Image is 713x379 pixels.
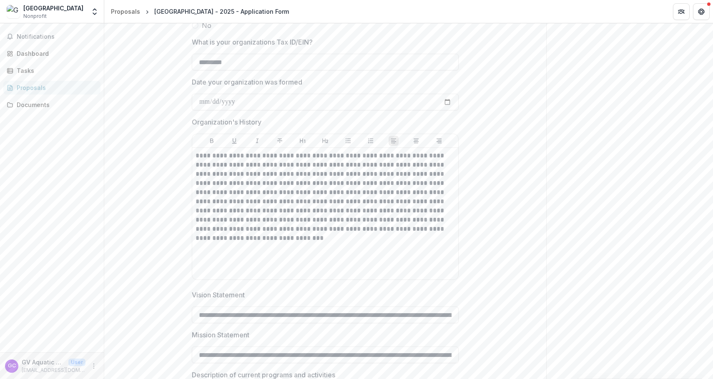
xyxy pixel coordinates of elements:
[192,290,245,300] p: Vision Statement
[320,136,330,146] button: Heading 2
[108,5,143,17] a: Proposals
[298,136,308,146] button: Heading 1
[3,30,100,43] button: Notifications
[411,136,421,146] button: Align Center
[192,117,261,127] p: Organization's History
[17,100,94,109] div: Documents
[22,358,65,367] p: GV Aquatic Center
[17,33,97,40] span: Notifications
[434,136,444,146] button: Align Right
[3,64,100,77] a: Tasks
[23,4,83,12] div: [GEOGRAPHIC_DATA]
[3,81,100,95] a: Proposals
[154,7,289,16] div: [GEOGRAPHIC_DATA] - 2025 - Application Form
[22,367,85,374] p: [EMAIL_ADDRESS][DOMAIN_NAME]
[23,12,47,20] span: Nonprofit
[673,3,690,20] button: Partners
[192,37,313,47] p: What is your organizations Tax ID/EIN?
[3,98,100,112] a: Documents
[17,66,94,75] div: Tasks
[89,361,99,371] button: More
[192,330,249,340] p: Mission Statement
[229,136,239,146] button: Underline
[3,47,100,60] a: Dashboard
[693,3,710,20] button: Get Help
[366,136,376,146] button: Ordered List
[17,83,94,92] div: Proposals
[207,136,217,146] button: Bold
[7,5,20,18] img: Greenbrier Valley Aquatic Center
[202,20,211,30] span: No
[111,7,140,16] div: Proposals
[252,136,262,146] button: Italicize
[343,136,353,146] button: Bullet List
[389,136,399,146] button: Align Left
[192,77,302,87] p: Date your organization was formed
[275,136,285,146] button: Strike
[108,5,292,17] nav: breadcrumb
[68,359,85,366] p: User
[89,3,100,20] button: Open entity switcher
[17,49,94,58] div: Dashboard
[8,363,16,369] div: GV Aquatic Center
